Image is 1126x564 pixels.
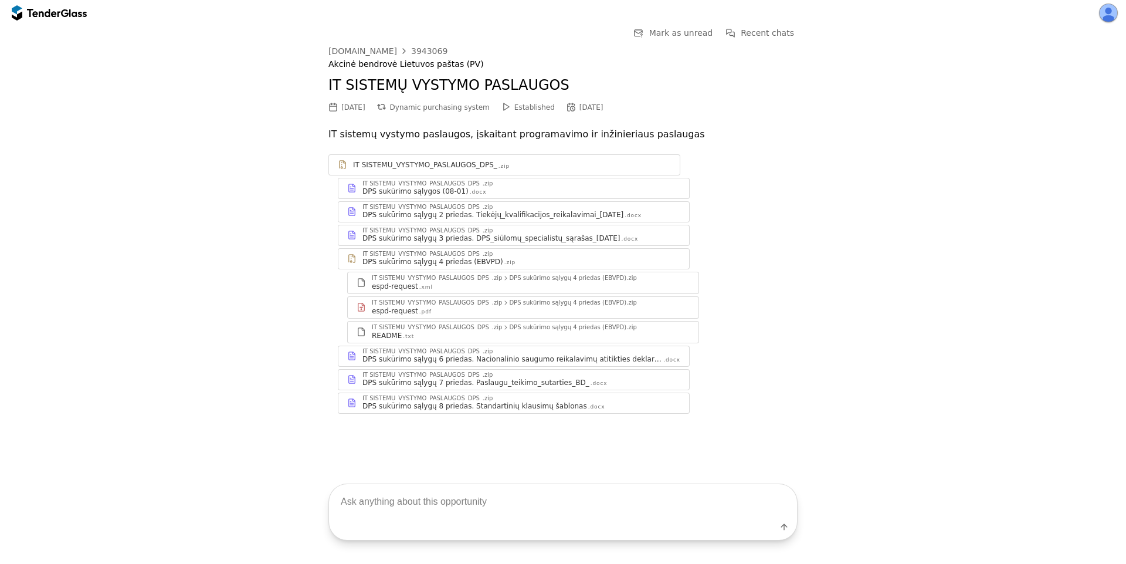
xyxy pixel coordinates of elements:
div: DPS sukūrimo sąlygos (08-01) [362,187,469,196]
a: IT SISTEMU_VYSTYMO_PASLAUGOS_DPS_.zipDPS sukūrimo sąlygų 2 priedas. Tiekėjų_kvalifikacijos_reikal... [338,201,690,222]
div: README [372,331,402,340]
div: IT SISTEMU_VYSTYMO_PASLAUGOS_DPS_.zip [362,372,493,378]
div: [DOMAIN_NAME] [328,47,397,55]
a: IT SISTEMU_VYSTYMO_PASLAUGOS_DPS_.zipDPS sukūrimo sąlygų 6 priedas. Nacionalinio saugumo reikalav... [338,346,690,367]
a: IT SISTEMU_VYSTYMO_PASLAUGOS_DPS_.zipDPS sukūrimo sąlygų 4 priedas (EBVPD).zip [338,248,690,269]
div: .docx [663,356,680,364]
a: IT SISTEMU_VYSTYMO_PASLAUGOS_DPS_.zipDPS sukūrimo sąlygų 4 priedas (EBVPD).zipespd-request.xml [347,272,699,294]
div: DPS sukūrimo sąlygų 4 priedas (EBVPD).zip [509,275,636,281]
div: .docx [588,403,605,411]
a: IT SISTEMU_VYSTYMO_PASLAUGOS_DPS_.zipDPS sukūrimo sąlygų 8 priedas. Standartinių klausimų šablona... [338,393,690,414]
div: IT SISTEMU_VYSTYMO_PASLAUGOS_DPS_.zip [372,325,502,330]
div: IT SISTEMU_VYSTYMO_PASLAUGOS_DPS_.zip [362,181,493,187]
a: IT SISTEMU_VYSTYMO_PASLAUGOS_DPS_.zipDPS sukūrimo sąlygų 4 priedas (EBVPD).zipespd-request.pdf [347,296,699,319]
div: espd-request [372,282,418,291]
a: IT SISTEMU_VYSTYMO_PASLAUGOS_DPS_.zipDPS sukūrimo sąlygų 4 priedas (EBVPD).zipREADME.txt [347,321,699,343]
div: IT SISTEMU_VYSTYMO_PASLAUGOS_DPS_.zip [362,228,493,234]
div: DPS sukūrimo sąlygų 7 priedas. Paslaugu_teikimo_sutarties_BD_ [362,378,589,387]
div: IT SISTEMU_VYSTYMO_PASLAUGOS_DPS_.zip [372,300,502,306]
div: IT SISTEMU_VYSTYMO_PASLAUGOS_DPS_ [353,160,497,170]
div: IT SISTEMU_VYSTYMO_PASLAUGOS_DPS_.zip [362,349,493,354]
a: IT SISTEMU_VYSTYMO_PASLAUGOS_DPS_.zipDPS sukūrimo sąlygų 7 priedas. Paslaugu_teikimo_sutarties_BD... [338,369,690,390]
span: Dynamic purchasing system [390,103,490,112]
button: Recent chats [722,26,798,40]
div: .txt [403,333,414,340]
div: DPS sukūrimo sąlygų 8 priedas. Standartinių klausimų šablonas [362,401,587,411]
div: .docx [621,235,638,243]
div: .docx [591,380,608,387]
div: .pdf [419,308,432,316]
div: .zip [498,163,510,170]
div: IT SISTEMU_VYSTYMO_PASLAUGOS_DPS_.zip [362,204,493,210]
a: IT SISTEMU_VYSTYMO_PASLAUGOS_DPS_.zipDPS sukūrimo sąlygos (08-01).docx [338,178,690,199]
button: Mark as unread [630,26,717,40]
div: IT SISTEMU_VYSTYMO_PASLAUGOS_DPS_.zip [362,396,493,401]
div: .docx [470,188,487,196]
div: Akcinė bendrovė Lietuvos paštas (PV) [328,59,798,69]
span: Established [514,103,555,112]
div: DPS sukūrimo sąlygų 6 priedas. Nacionalinio saugumo reikalavimų atitikties deklaracija [362,354,662,364]
div: [DATE] [341,103,365,112]
div: IT SISTEMU_VYSTYMO_PASLAUGOS_DPS_.zip [372,275,502,281]
div: [DATE] [579,103,603,112]
a: IT SISTEMU_VYSTYMO_PASLAUGOS_DPS_.zipDPS sukūrimo sąlygų 3 priedas. DPS_siūlomų_specialistų_sąraš... [338,225,690,246]
p: IT sistemų vystymo paslaugos, įskaitant programavimo ir inžinieriaus paslaugas [328,126,798,143]
div: DPS sukūrimo sąlygų 4 priedas (EBVPD) [362,257,503,266]
div: DPS sukūrimo sąlygų 4 priedas (EBVPD).zip [509,325,636,330]
div: .docx [625,212,642,219]
div: DPS sukūrimo sąlygų 2 priedas. Tiekėjų_kvalifikacijos_reikalavimai_[DATE] [362,210,623,219]
a: [DOMAIN_NAME]3943069 [328,46,447,56]
div: DPS sukūrimo sąlygų 3 priedas. DPS_siūlomų_specialistų_sąrašas_[DATE] [362,234,620,243]
h2: IT SISTEMŲ VYSTYMO PASLAUGOS [328,76,798,96]
div: IT SISTEMU_VYSTYMO_PASLAUGOS_DPS_.zip [362,251,493,257]
a: IT SISTEMU_VYSTYMO_PASLAUGOS_DPS_.zip [328,154,680,175]
div: espd-request [372,306,418,316]
span: Recent chats [741,28,794,38]
div: DPS sukūrimo sąlygų 4 priedas (EBVPD).zip [509,300,636,306]
div: .xml [419,283,433,291]
div: 3943069 [411,47,447,55]
div: .zip [504,259,515,266]
span: Mark as unread [649,28,713,38]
